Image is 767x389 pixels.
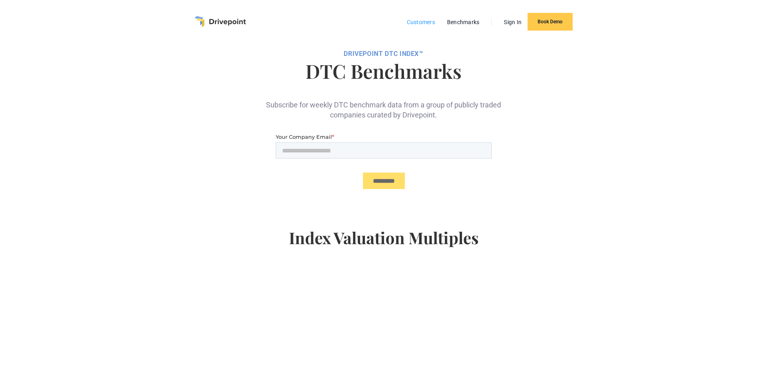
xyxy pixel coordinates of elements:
[194,16,246,27] a: home
[163,50,604,58] div: DRIVEPOiNT DTC Index™
[443,17,484,27] a: Benchmarks
[263,87,504,120] div: Subscribe for weekly DTC benchmark data from a group of publicly traded companies curated by Driv...
[500,17,526,27] a: Sign In
[276,133,492,196] iframe: Form 0
[403,17,439,27] a: Customers
[163,61,604,80] h1: DTC Benchmarks
[528,13,573,31] a: Book Demo
[163,228,604,260] h4: Index Valuation Multiples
